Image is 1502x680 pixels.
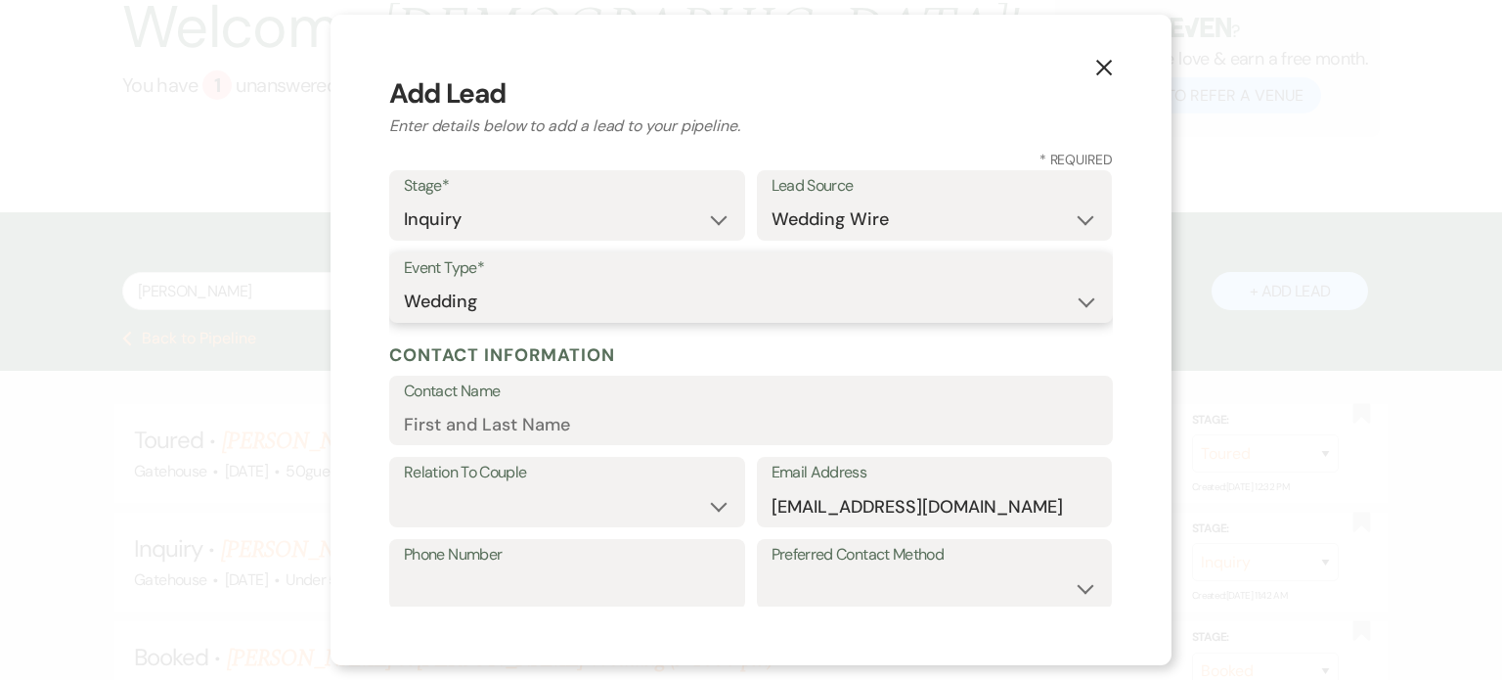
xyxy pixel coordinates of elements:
[772,541,1098,569] label: Preferred Contact Method
[772,459,1098,487] label: Email Address
[404,541,730,569] label: Phone Number
[772,172,1098,201] label: Lead Source
[404,459,730,487] label: Relation To Couple
[404,405,1098,443] input: First and Last Name
[389,340,1113,370] h5: Contact Information
[404,172,730,201] label: Stage*
[389,114,1113,138] h2: Enter details below to add a lead to your pipeline.
[404,254,1098,283] label: Event Type*
[389,73,1113,114] h3: Add Lead
[404,378,1098,406] label: Contact Name
[389,150,1113,170] h3: * Required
